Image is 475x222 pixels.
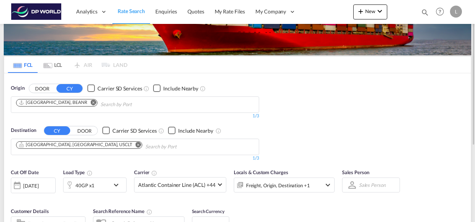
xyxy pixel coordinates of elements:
div: L [450,6,462,18]
md-icon: icon-information-outline [87,170,93,176]
span: Cut Off Date [11,169,39,175]
button: CY [44,126,70,135]
span: New [356,8,384,14]
div: Carrier SD Services [112,127,157,135]
div: Include Nearby [163,85,198,92]
md-icon: Unchecked: Ignores neighbouring ports when fetching rates.Checked : Includes neighbouring ports w... [200,86,206,92]
span: Origin [11,84,24,92]
div: Antwerp, BEANR [19,99,87,106]
span: Help [434,5,446,18]
md-icon: icon-chevron-down [112,181,124,189]
div: Include Nearby [178,127,213,135]
span: Search Currency [192,209,224,214]
md-checkbox: Checkbox No Ink [87,84,142,92]
div: 40GP x1icon-chevron-down [63,178,127,192]
div: Freight Origin Destination Factory Stuffing [246,180,310,191]
span: Analytics [76,8,97,15]
div: [DATE] [23,182,38,189]
span: Enquiries [155,8,177,15]
md-icon: The selected Trucker/Carrierwill be displayed in the rate results If the rates are from another f... [151,170,157,176]
button: DOOR [29,84,55,93]
button: DOOR [71,126,97,135]
img: c08ca190194411f088ed0f3ba295208c.png [11,3,62,20]
div: 1/3 [11,155,259,161]
div: Carrier SD Services [97,85,142,92]
md-pagination-wrapper: Use the left and right arrow keys to navigate between tabs [8,56,127,73]
md-tab-item: FCL [8,56,38,73]
div: Freight Origin Destination Factory Stuffingicon-chevron-down [234,178,335,192]
md-checkbox: Checkbox No Ink [168,127,213,135]
button: CY [56,84,83,93]
span: Rate Search [118,8,145,14]
span: Locals & Custom Charges [234,169,288,175]
md-datepicker: Select [11,192,16,203]
md-icon: icon-chevron-down [375,7,384,16]
span: Carrier [134,169,157,175]
span: Customer Details [11,208,49,214]
button: icon-plus 400-fgNewicon-chevron-down [353,4,387,19]
md-icon: Your search will be saved by the below given name [146,209,152,215]
div: Press delete to remove this chip. [19,142,134,148]
button: Remove [131,142,142,149]
span: Sales Person [342,169,369,175]
div: 1/3 [11,113,259,119]
span: Quotes [187,8,204,15]
md-select: Sales Person [358,179,386,190]
span: Atlantic Container Line (ACL) +44 [138,181,215,189]
md-icon: Unchecked: Ignores neighbouring ports when fetching rates.Checked : Includes neighbouring ports w... [215,128,221,134]
button: Remove [86,99,97,107]
div: Press delete to remove this chip. [19,99,89,106]
div: 40GP x1 [75,180,94,191]
span: Load Type [63,169,93,175]
md-icon: icon-plus 400-fg [356,7,365,16]
md-chips-wrap: Chips container. Use arrow keys to select chips. [15,97,174,111]
span: Destination [11,127,36,134]
md-chips-wrap: Chips container. Use arrow keys to select chips. [15,139,219,153]
input: Chips input. [145,141,216,153]
md-tab-item: LCL [38,56,68,73]
md-checkbox: Checkbox No Ink [153,84,198,92]
input: Chips input. [100,99,171,111]
div: [DATE] [11,178,56,193]
md-checkbox: Checkbox No Ink [102,127,157,135]
div: icon-magnify [421,8,429,19]
md-icon: Unchecked: Search for CY (Container Yard) services for all selected carriers.Checked : Search for... [143,86,149,92]
span: My Company [255,8,286,15]
md-icon: Unchecked: Search for CY (Container Yard) services for all selected carriers.Checked : Search for... [158,128,164,134]
div: Charlotte, NC, USCLT [19,142,132,148]
span: Search Reference Name [93,208,152,214]
md-icon: icon-chevron-down [323,181,332,189]
md-icon: icon-magnify [421,8,429,16]
span: My Rate Files [215,8,245,15]
div: Help [434,5,450,19]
